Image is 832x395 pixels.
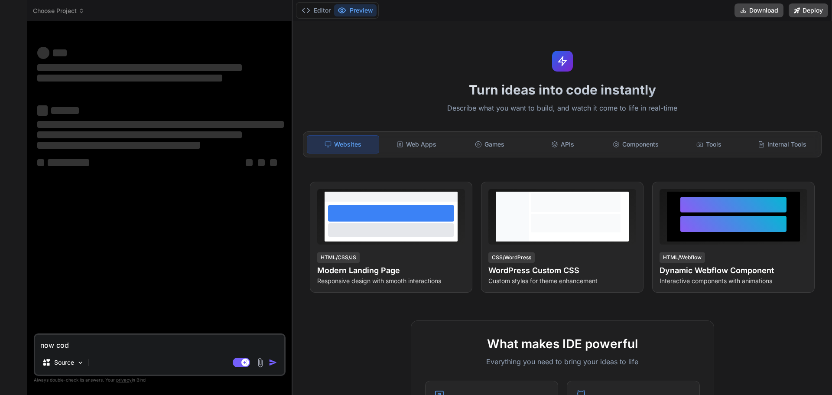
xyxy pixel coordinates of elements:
[37,159,44,166] span: ‌
[660,277,807,285] p: Interactive components with animations
[270,159,277,166] span: ‌
[37,142,200,149] span: ‌
[660,264,807,277] h4: Dynamic Webflow Component
[789,3,828,17] button: Deploy
[48,159,89,166] span: ‌
[255,358,265,368] img: attachment
[600,135,672,153] div: Components
[246,159,253,166] span: ‌
[488,264,636,277] h4: WordPress Custom CSS
[33,7,84,15] span: Choose Project
[37,47,49,59] span: ‌
[527,135,598,153] div: APIs
[298,82,827,98] h1: Turn ideas into code instantly
[258,159,265,166] span: ‌
[660,252,705,263] div: HTML/Webflow
[734,3,783,17] button: Download
[77,359,84,366] img: Pick Models
[317,252,360,263] div: HTML/CSS/JS
[37,131,242,138] span: ‌
[51,107,79,114] span: ‌
[37,75,222,82] span: ‌
[54,358,74,367] p: Source
[317,277,465,285] p: Responsive design with smooth interactions
[269,358,277,367] img: icon
[307,135,379,153] div: Websites
[488,252,535,263] div: CSS/WordPress
[298,103,827,114] p: Describe what you want to build, and watch it come to life in real-time
[37,64,242,71] span: ‌
[673,135,745,153] div: Tools
[34,376,286,384] p: Always double-check its answers. Your in Bind
[425,356,700,367] p: Everything you need to bring your ideas to life
[746,135,818,153] div: Internal Tools
[35,335,284,350] textarea: now cod
[53,49,67,56] span: ‌
[381,135,452,153] div: Web Apps
[334,4,377,16] button: Preview
[37,121,284,128] span: ‌
[488,277,636,285] p: Custom styles for theme enhancement
[116,377,132,382] span: privacy
[298,4,334,16] button: Editor
[317,264,465,277] h4: Modern Landing Page
[454,135,526,153] div: Games
[37,105,48,116] span: ‌
[425,335,700,353] h2: What makes IDE powerful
